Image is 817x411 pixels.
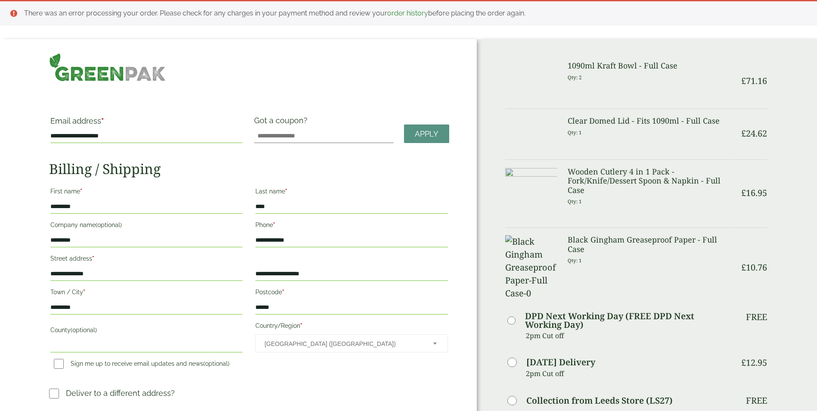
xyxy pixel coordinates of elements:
[741,128,767,139] bdi: 24.62
[568,129,582,136] small: Qty: 1
[49,53,166,81] img: GreenPak Supplies
[568,167,730,195] h3: Wooden Cutlery 4 in 1 Pack - Fork/Knife/Dessert Spoon & Napkin - Full Case
[101,116,104,125] abbr: required
[526,396,673,405] label: Collection from Leeds Store (LS27)
[741,357,767,368] bdi: 12.95
[741,262,767,273] bdi: 10.76
[50,286,242,301] label: Town / City
[83,289,85,296] abbr: required
[285,188,287,195] abbr: required
[282,289,284,296] abbr: required
[568,198,582,205] small: Qty: 1
[96,221,122,228] span: (optional)
[741,128,746,139] span: £
[746,395,767,406] p: Free
[71,327,97,333] span: (optional)
[741,187,767,199] bdi: 16.95
[255,334,447,352] span: Country/Region
[526,358,595,367] label: [DATE] Delivery
[66,387,175,399] p: Deliver to a different address?
[568,116,730,126] h3: Clear Domed Lid - Fits 1090ml - Full Case
[568,61,730,71] h3: 1090ml Kraft Bowl - Full Case
[203,360,230,367] span: (optional)
[80,188,82,195] abbr: required
[50,219,242,234] label: Company name
[273,221,275,228] abbr: required
[255,286,447,301] label: Postcode
[50,252,242,267] label: Street address
[50,117,242,129] label: Email address
[741,262,746,273] span: £
[50,360,233,370] label: Sign me up to receive email updates and news
[255,219,447,234] label: Phone
[568,257,582,264] small: Qty: 1
[50,324,242,339] label: County
[387,9,428,17] a: order history
[741,357,746,368] span: £
[526,329,730,342] p: 2pm Cut off
[300,322,302,329] abbr: required
[415,129,438,139] span: Apply
[264,335,421,353] span: United Kingdom (UK)
[254,116,311,129] label: Got a coupon?
[505,235,558,300] img: Black Gingham Greaseproof Paper-Full Case-0
[525,312,730,329] label: DPD Next Working Day (FREE DPD Next Working Day)
[505,116,558,151] img: Clear Domed Lid - Fits 1000ml-Full Case of-0
[92,255,94,262] abbr: required
[50,185,242,200] label: First name
[49,161,449,177] h2: Billing / Shipping
[54,359,64,369] input: Sign me up to receive email updates and news(optional)
[505,61,558,100] img: 1000ml Kraft Salad Bowl-Full Case of-0
[255,320,447,334] label: Country/Region
[568,235,730,254] h3: Black Gingham Greaseproof Paper - Full Case
[741,187,746,199] span: £
[255,185,447,200] label: Last name
[526,367,730,380] p: 2pm Cut off
[741,75,746,87] span: £
[568,74,582,81] small: Qty: 2
[741,75,767,87] bdi: 71.16
[404,125,449,143] a: Apply
[746,312,767,322] p: Free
